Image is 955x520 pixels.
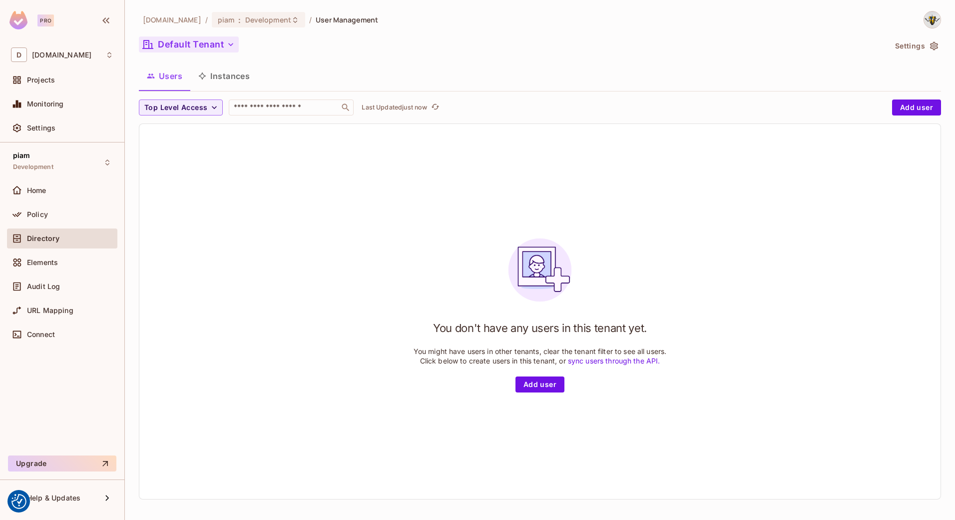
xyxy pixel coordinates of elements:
[309,15,312,24] li: /
[139,63,190,88] button: Users
[139,99,223,115] button: Top Level Access
[13,151,30,159] span: piam
[11,494,26,509] img: Revisit consent button
[27,306,73,314] span: URL Mapping
[27,186,46,194] span: Home
[37,14,54,26] div: Pro
[144,101,207,114] span: Top Level Access
[27,124,55,132] span: Settings
[27,282,60,290] span: Audit Log
[190,63,258,88] button: Instances
[11,47,27,62] span: D
[429,101,441,113] button: refresh
[9,11,27,29] img: SReyMgAAAABJRU5ErkJggg==
[27,76,55,84] span: Projects
[27,258,58,266] span: Elements
[433,320,647,335] h1: You don't have any users in this tenant yet.
[427,101,441,113] span: Click to refresh data
[316,15,378,24] span: User Management
[245,15,291,24] span: Development
[27,330,55,338] span: Connect
[27,494,80,502] span: Help & Updates
[27,234,59,242] span: Directory
[32,51,91,59] span: Workspace: datev.de
[892,99,941,115] button: Add user
[414,346,667,365] p: You might have users in other tenants, clear the tenant filter to see all users. Click below to c...
[11,494,26,509] button: Consent Preferences
[431,102,440,112] span: refresh
[143,15,201,24] span: the active workspace
[13,163,53,171] span: Development
[218,15,235,24] span: piam
[891,38,941,54] button: Settings
[27,210,48,218] span: Policy
[27,100,64,108] span: Monitoring
[568,356,660,365] a: sync users through the API.
[8,455,116,471] button: Upgrade
[205,15,208,24] li: /
[515,376,564,392] button: Add user
[139,36,239,52] button: Default Tenant
[238,16,241,24] span: :
[924,11,941,28] img: Hartmann, Patrick
[362,103,427,111] p: Last Updated just now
